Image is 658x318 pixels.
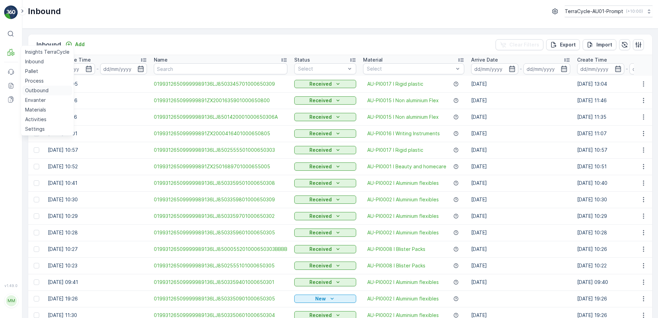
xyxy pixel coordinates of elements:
[367,147,423,153] span: AU-PI0017 I Rigid plastic
[367,229,439,236] a: AU-PI0002 I Aluminium flexibles
[468,175,574,191] td: [DATE]
[468,109,574,125] td: [DATE]
[154,163,287,170] a: 019931265099999891ZX2501689701000655005
[294,212,356,220] button: Received
[6,113,23,119] span: Name :
[6,124,36,130] span: Arrive Date :
[154,196,287,203] a: 01993126509999989136LJ8503359801000650309
[468,257,574,274] td: [DATE]
[367,196,439,203] span: AU-PI0002 I Aluminium flexibles
[34,230,39,235] div: Toggle Row Selected
[96,65,99,73] p: -
[154,114,287,120] a: 01993126509999989136LJ8501420001000650306A
[309,114,332,120] p: Received
[367,114,439,120] a: AU-PI0015 I Non aluminium Flex
[34,197,39,202] div: Toggle Row Selected
[294,113,356,121] button: Received
[44,76,150,92] td: [DATE] 13:05
[367,295,439,302] a: AU-PI0002 I Aluminium flexibles
[36,124,53,130] span: [DATE]
[309,246,332,253] p: Received
[154,295,287,302] a: 01993126509999989136LJ8503350901000650305
[44,191,150,208] td: [DATE] 10:30
[44,175,150,191] td: [DATE] 10:41
[44,208,150,224] td: [DATE] 10:29
[315,295,326,302] p: New
[6,147,42,153] span: Material Type :
[468,125,574,142] td: [DATE]
[367,81,423,87] a: AU-PI0017 I Rigid plastic
[28,6,61,17] p: Inbound
[367,279,439,286] span: AU-PI0002 I Aluminium flexibles
[154,213,287,220] a: 01993126509999989136LJ8503359701000650302
[23,113,144,119] span: 01993126509999989136LJ8503302201000650309
[75,41,85,48] p: Add
[63,40,87,49] button: Add
[309,213,332,220] p: Received
[256,6,401,14] p: 01993126509999989136LJ8503302201000650309
[44,224,150,241] td: [DATE] 10:28
[520,65,522,73] p: -
[309,163,332,170] p: Received
[309,229,332,236] p: Received
[367,65,454,72] p: Select
[154,147,287,153] a: 01993126509999989136LJ8502555501000650303
[583,39,616,50] button: Import
[565,8,623,15] p: TerraCycle-AU01-Prompt
[44,158,150,175] td: [DATE] 10:52
[6,158,38,164] span: Net Amount :
[367,213,439,220] a: AU-PI0002 I Aluminium flexibles
[309,97,332,104] p: Received
[294,80,356,88] button: Received
[471,63,518,74] input: dd/mm/yyyy
[367,97,439,104] a: AU-PI0015 I Non aluminium Flex
[34,147,39,153] div: Toggle Row Selected
[154,279,287,286] a: 01993126509999989136LJ8503359401000650301
[294,195,356,204] button: Received
[154,229,287,236] a: 01993126509999989136LJ8503359601000650305
[496,39,543,50] button: Clear Filters
[4,6,18,19] img: logo
[44,274,150,290] td: [DATE] 09:41
[294,262,356,270] button: Received
[4,284,18,288] span: v 1.49.0
[154,130,287,137] span: 019931265099999891ZX2000416401000650805
[468,191,574,208] td: [DATE]
[44,92,150,109] td: [DATE] 11:46
[39,170,49,176] span: 0 kg
[367,130,440,137] a: AU-PI0016 I Writing Instruments
[367,262,425,269] a: AU-PI0008 I Blister Packs
[523,63,571,74] input: dd/mm/yyyy
[577,56,607,63] p: Create Time
[565,6,652,17] button: TerraCycle-AU01-Prompt(+10:00)
[294,229,356,237] button: Received
[309,279,332,286] p: Received
[560,41,576,48] p: Export
[363,56,383,63] p: Material
[34,279,39,285] div: Toggle Row Selected
[468,92,574,109] td: [DATE]
[294,146,356,154] button: Received
[367,163,446,170] a: AU-PI0001 I Beauty and homecare
[6,295,17,306] div: MM
[298,65,346,72] p: Select
[154,262,287,269] a: 01993126509999989136LJ8502555101000650305
[577,63,624,74] input: dd/mm/yyyy
[38,158,55,164] span: 1.26 kg
[154,81,287,87] a: 01993126509999989136LJ8503345701000650309
[39,136,55,141] span: 1.26 kg
[367,246,425,253] a: AU-PI0008 I Blister Packs
[4,289,18,312] button: MM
